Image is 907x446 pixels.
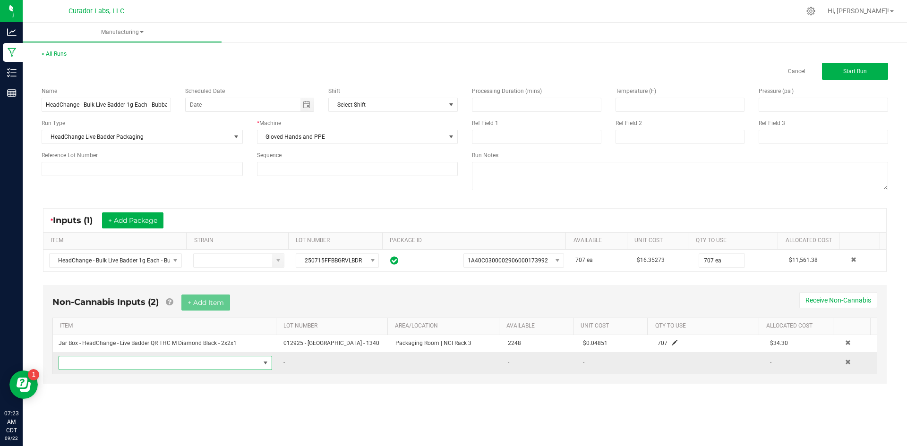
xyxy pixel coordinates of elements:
[7,48,17,57] inline-svg: Manufacturing
[506,322,570,330] a: AVAILABLESortable
[390,237,562,244] a: PACKAGE IDSortable
[328,98,458,112] span: NO DATA FOUND
[42,119,65,127] span: Run Type
[805,7,817,16] div: Manage settings
[822,63,888,80] button: Start Run
[841,322,867,330] a: Sortable
[581,322,644,330] a: Unit CostSortable
[634,237,685,244] a: Unit CostSortable
[468,257,548,264] span: 1A40C0300002906000173992
[843,68,867,75] span: Start Run
[786,237,836,244] a: Allocated CostSortable
[573,237,624,244] a: AVAILABLESortable
[42,130,231,143] span: HeadChange Live Badder Packaging
[508,359,509,366] span: -
[7,27,17,37] inline-svg: Analytics
[102,212,163,228] button: + Add Package
[28,369,39,380] iframe: Resource center unread badge
[7,68,17,77] inline-svg: Inventory
[788,67,805,76] a: Cancel
[23,23,222,42] a: Manufacturing
[296,237,378,244] a: LOT NUMBERSortable
[637,257,665,263] span: $16.35273
[283,359,285,366] span: -
[283,322,384,330] a: LOT NUMBERSortable
[42,50,67,57] a: < All Runs
[395,340,471,346] span: Packaging Room | NCI Rack 3
[53,215,102,226] span: Inputs (1)
[60,322,272,330] a: ITEMSortable
[329,98,445,111] span: Select Shift
[68,7,124,15] span: Curador Labs, LLC
[847,237,876,244] a: Sortable
[185,88,225,94] span: Scheduled Date
[300,98,314,111] span: Toggle calendar
[59,340,237,346] span: Jar Box - HeadChange - Live Badder QR THC M Diamond Black - 2x2x1
[658,340,667,346] span: 707
[257,130,446,143] span: Gloved Hands and PPE
[9,370,38,399] iframe: Resource center
[259,120,281,126] span: Machine
[395,322,495,330] a: AREA/LOCATIONSortable
[257,152,282,159] span: Sequence
[52,297,159,307] span: Non-Cannabis Inputs (2)
[828,7,889,15] span: Hi, [PERSON_NAME]!
[789,257,818,263] span: $11,561.38
[508,340,521,346] span: 2248
[23,28,222,36] span: Manufacturing
[655,322,755,330] a: QTY TO USESortable
[759,88,794,94] span: Pressure (psi)
[328,88,340,94] span: Shift
[51,237,183,244] a: ITEMSortable
[4,435,18,442] p: 09/22
[583,359,584,366] span: -
[472,120,498,126] span: Ref Field 1
[283,340,379,346] span: 012925 - [GEOGRAPHIC_DATA] - 1340
[799,292,877,308] button: Receive Non-Cannabis
[696,237,774,244] a: QTY TO USESortable
[766,322,830,330] a: Allocated CostSortable
[59,356,272,370] span: NO DATA FOUND
[616,120,642,126] span: Ref Field 2
[296,254,367,267] span: 250715FFBBGRVLBDR
[390,255,398,266] span: In Sync
[587,257,593,263] span: ea
[166,297,173,307] a: Add Non-Cannabis items that were also consumed in the run (e.g. gloves and packaging); Also add N...
[42,88,57,94] span: Name
[194,237,285,244] a: STRAINSortable
[50,254,170,267] span: HeadChange - Bulk Live Badder 1g Each - Bubbas Graveyard
[463,253,564,268] span: NO DATA FOUND
[42,152,98,159] span: Reference Lot Number
[770,340,788,346] span: $34.30
[583,340,608,346] span: $0.04851
[472,152,498,159] span: Run Notes
[181,295,230,311] button: + Add Item
[4,409,18,435] p: 07:23 AM CDT
[759,120,785,126] span: Ref Field 3
[472,88,542,94] span: Processing Duration (mins)
[616,88,656,94] span: Temperature (F)
[7,88,17,98] inline-svg: Reports
[186,98,300,111] input: Date
[575,257,585,263] span: 707
[770,359,771,366] span: -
